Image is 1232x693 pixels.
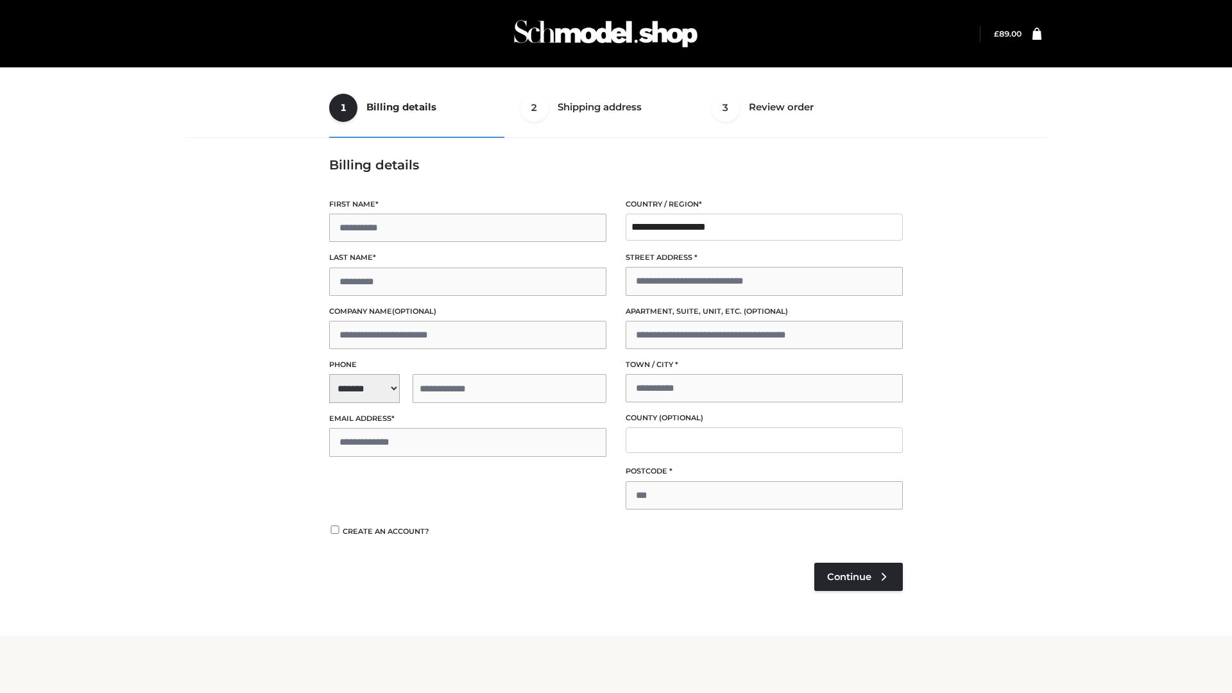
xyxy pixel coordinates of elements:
[659,413,703,422] span: (optional)
[994,29,1022,38] a: £89.00
[626,359,903,371] label: Town / City
[329,413,606,425] label: Email address
[329,305,606,318] label: Company name
[329,157,903,173] h3: Billing details
[329,198,606,210] label: First name
[994,29,1022,38] bdi: 89.00
[329,526,341,534] input: Create an account?
[329,252,606,264] label: Last name
[626,305,903,318] label: Apartment, suite, unit, etc.
[626,465,903,477] label: Postcode
[626,412,903,424] label: County
[509,8,702,59] img: Schmodel Admin 964
[744,307,788,316] span: (optional)
[814,563,903,591] a: Continue
[626,198,903,210] label: Country / Region
[626,252,903,264] label: Street address
[343,527,429,536] span: Create an account?
[392,307,436,316] span: (optional)
[994,29,999,38] span: £
[827,571,871,583] span: Continue
[329,359,606,371] label: Phone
